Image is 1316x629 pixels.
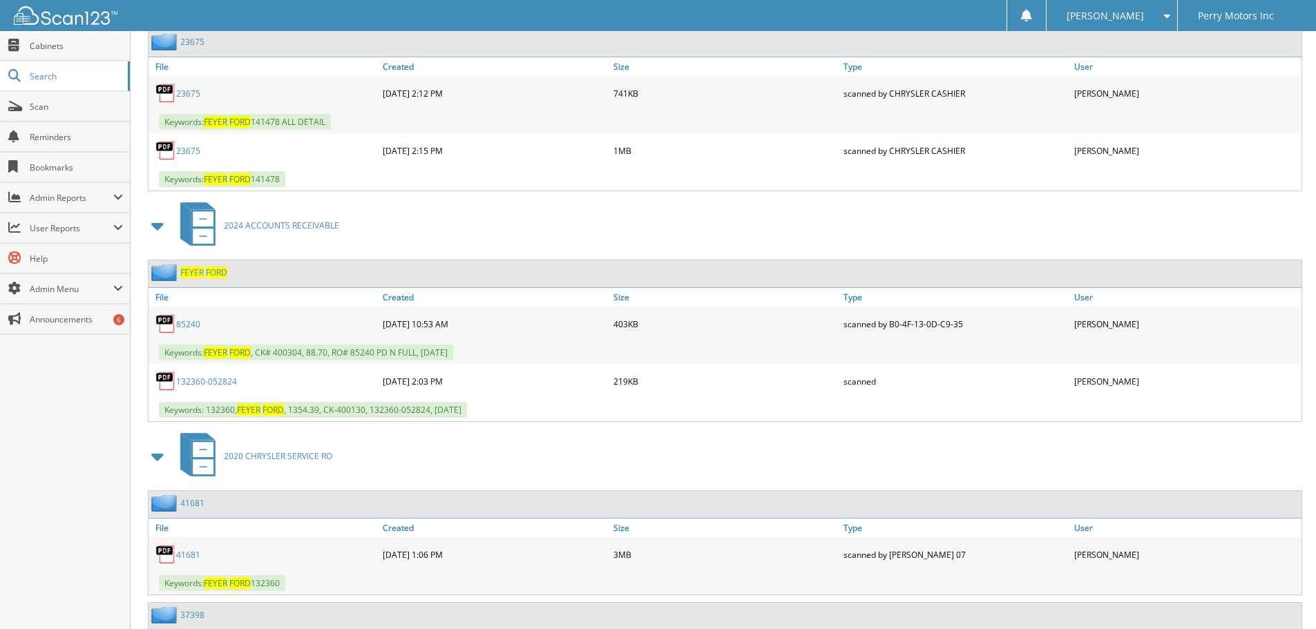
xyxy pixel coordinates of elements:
[113,314,124,325] div: 6
[176,145,200,157] a: 23675
[30,222,113,234] span: User Reports
[204,116,227,128] span: FEYER
[610,57,841,76] a: Size
[229,173,251,185] span: FORD
[30,131,123,143] span: Reminders
[155,313,176,334] img: PDF.png
[379,310,610,338] div: [DATE] 10:53 AM
[1067,12,1144,20] span: [PERSON_NAME]
[159,402,467,418] span: Keywords: 132360, , 1354.39, CK-400130, 132360-052824, [DATE]
[176,318,200,330] a: 85240
[229,347,251,358] span: FORD
[610,288,841,307] a: Size
[379,57,610,76] a: Created
[840,310,1071,338] div: scanned by B0-4F-13-0D-C9-35
[1071,541,1301,568] div: [PERSON_NAME]
[176,549,200,561] a: 41681
[151,264,180,281] img: folder2.png
[180,267,227,278] a: FEYER FORD
[180,267,204,278] span: FEYER
[172,429,332,483] a: 2020 CHRYSLER SERVICE RO
[224,220,339,231] span: 2024 ACCOUNTS RECEIVABLE
[237,404,260,416] span: FEYER
[610,541,841,568] div: 3MB
[14,6,117,25] img: scan123-logo-white.svg
[159,114,331,130] span: Keywords: 141478 ALL DETAIL
[30,70,121,82] span: Search
[204,347,227,358] span: FEYER
[1071,288,1301,307] a: User
[180,609,204,621] a: 37398
[176,88,200,99] a: 23675
[149,288,379,307] a: File
[180,36,204,48] a: 23675
[379,79,610,107] div: [DATE] 2:12 PM
[1071,137,1301,164] div: [PERSON_NAME]
[159,575,285,591] span: Keywords: 132360
[204,173,227,185] span: FEYER
[30,253,123,264] span: Help
[206,267,227,278] span: FORD
[151,606,180,623] img: folder2.png
[610,310,841,338] div: 403KB
[176,376,237,387] a: 132360-052824
[840,288,1071,307] a: Type
[840,541,1071,568] div: scanned by [PERSON_NAME] 07
[229,577,251,589] span: FORD
[379,519,610,537] a: Created
[155,371,176,391] img: PDF.png
[840,519,1071,537] a: Type
[151,33,180,50] img: folder2.png
[840,79,1071,107] div: scanned by CHRYSLER CASHIER
[30,313,123,325] span: Announcements
[159,345,453,360] span: Keywords: , CK# 400304, 88.70, RO# 85240 PD N FULL, [DATE]
[224,450,332,462] span: 2020 CHRYSLER SERVICE RO
[1071,519,1301,537] a: User
[263,404,284,416] span: FORD
[180,497,204,509] a: 41681
[155,544,176,565] img: PDF.png
[1247,563,1316,629] iframe: Chat Widget
[1198,12,1274,20] span: Perry Motors Inc
[151,494,180,512] img: folder2.png
[30,162,123,173] span: Bookmarks
[1071,79,1301,107] div: [PERSON_NAME]
[379,367,610,395] div: [DATE] 2:03 PM
[1071,310,1301,338] div: [PERSON_NAME]
[610,79,841,107] div: 741KB
[379,288,610,307] a: Created
[1071,367,1301,395] div: [PERSON_NAME]
[30,192,113,204] span: Admin Reports
[840,367,1071,395] div: scanned
[840,137,1071,164] div: scanned by CHRYSLER CASHIER
[610,367,841,395] div: 219KB
[204,577,227,589] span: FEYER
[155,83,176,104] img: PDF.png
[1071,57,1301,76] a: User
[379,541,610,568] div: [DATE] 1:06 PM
[30,40,123,52] span: Cabinets
[379,137,610,164] div: [DATE] 2:15 PM
[229,116,251,128] span: FORD
[159,171,285,187] span: Keywords: 141478
[149,519,379,537] a: File
[30,101,123,113] span: Scan
[30,283,113,295] span: Admin Menu
[155,140,176,161] img: PDF.png
[610,137,841,164] div: 1MB
[172,198,339,253] a: 2024 ACCOUNTS RECEIVABLE
[840,57,1071,76] a: Type
[149,57,379,76] a: File
[610,519,841,537] a: Size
